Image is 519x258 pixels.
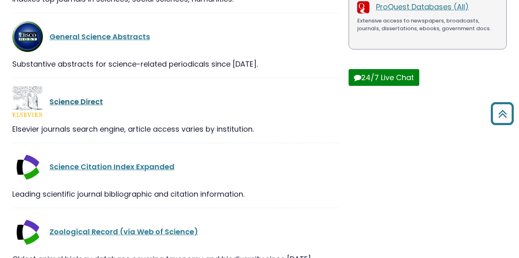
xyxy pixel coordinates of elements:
[49,96,103,107] a: Science Direct
[12,58,339,70] div: Substantive abstracts for science-related periodicals since [DATE].
[49,162,174,172] a: Science Citation Index Expanded
[49,227,198,237] a: Zoological Record (via Web of Science)
[376,2,469,12] a: ProQuest Databases (All)
[12,188,339,200] div: Leading scientific journal bibliographic and citation information.
[357,17,498,33] div: Extensive access to newspapers, broadcasts, journals, dissertations, ebooks, government docs.
[349,69,419,86] button: 24/7 Live Chat
[49,31,150,42] a: General Science Abstracts
[12,123,339,135] div: Elsevier journals search engine, article access varies by institution.
[488,106,517,121] a: Back to Top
